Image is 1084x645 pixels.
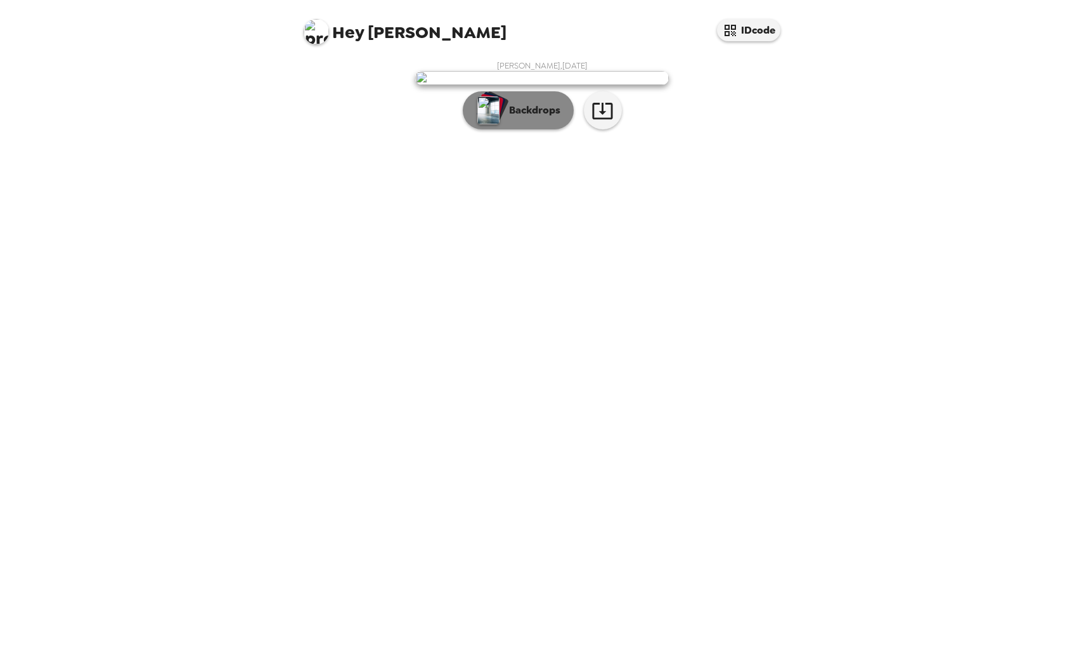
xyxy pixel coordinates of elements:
span: Hey [332,21,364,44]
p: Backdrops [503,103,560,118]
button: IDcode [717,19,780,41]
button: Backdrops [463,91,574,129]
span: [PERSON_NAME] [304,13,507,41]
span: [PERSON_NAME] , [DATE] [497,60,588,71]
img: user [415,71,669,85]
img: profile pic [304,19,329,44]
